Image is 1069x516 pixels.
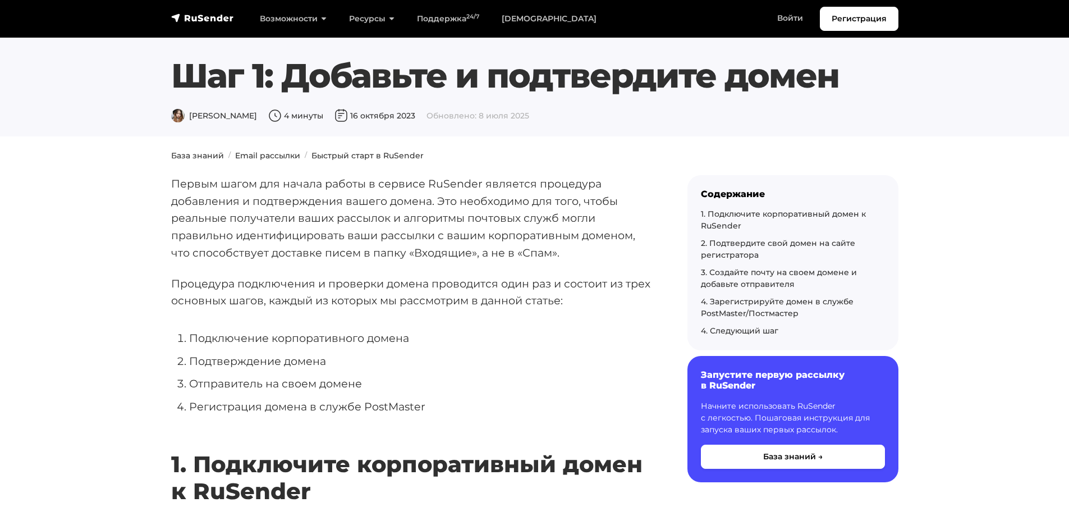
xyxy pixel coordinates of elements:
img: RuSender [171,12,234,24]
span: 4 минуты [268,111,323,121]
a: Возможности [249,7,338,30]
div: Содержание [701,189,885,199]
a: 1. Подключите корпоративный домен к RuSender [701,209,866,231]
a: Ресурсы [338,7,406,30]
a: Поддержка24/7 [406,7,490,30]
a: Запустите первую рассылку в RuSender Начните использовать RuSender с легкостью. Пошаговая инструк... [687,356,898,482]
h2: 1. Подключите корпоративный домен к RuSender [171,418,652,505]
span: Обновлено: 8 июля 2025 [426,111,529,121]
a: Быстрый старт в RuSender [311,150,424,161]
p: Процедура подключения и проверки домена проводится один раз и состоит из трех основных шагов, каж... [171,275,652,309]
p: Начните использовать RuSender с легкостью. Пошаговая инструкция для запуска ваших первых рассылок. [701,400,885,436]
a: 2. Подтвердите свой домен на сайте регистратора [701,238,855,260]
a: [DEMOGRAPHIC_DATA] [490,7,608,30]
span: [PERSON_NAME] [171,111,257,121]
li: Регистрация домена в службе PostMaster [189,398,652,415]
nav: breadcrumb [164,150,905,162]
span: 16 октября 2023 [334,111,415,121]
p: Первым шагом для начала работы в сервисе RuSender является процедура добавления и подтверждения в... [171,175,652,262]
a: База знаний [171,150,224,161]
h1: Шаг 1: Добавьте и подтвердите домен [171,56,898,96]
li: Отправитель на своем домене [189,375,652,392]
a: 4. Следующий шаг [701,326,778,336]
a: Email рассылки [235,150,300,161]
a: Регистрация [820,7,898,31]
li: Подключение корпоративного домена [189,330,652,347]
img: Время чтения [268,109,282,122]
sup: 24/7 [466,13,479,20]
a: 3. Создайте почту на своем домене и добавьте отправителя [701,267,857,289]
li: Подтверждение домена [189,353,652,370]
a: 4. Зарегистрируйте домен в службе PostMaster/Постмастер [701,296,854,318]
h6: Запустите первую рассылку в RuSender [701,369,885,391]
a: Войти [766,7,814,30]
img: Дата публикации [334,109,348,122]
button: База знаний → [701,445,885,469]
